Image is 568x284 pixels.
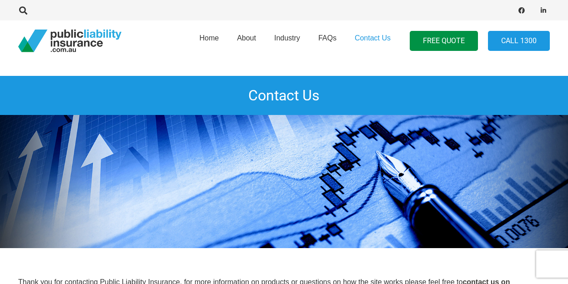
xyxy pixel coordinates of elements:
a: FAQs [309,18,346,64]
a: Contact Us [346,18,400,64]
span: FAQs [318,34,337,42]
a: Search [14,6,32,15]
a: About [228,18,265,64]
a: FREE QUOTE [410,31,478,51]
span: About [237,34,256,42]
a: LinkedIn [537,4,550,17]
span: Industry [274,34,300,42]
span: Contact Us [355,34,391,42]
a: Call 1300 [488,31,550,51]
span: Home [199,34,219,42]
a: Home [190,18,228,64]
a: pli_logotransparent [18,30,121,52]
a: Industry [265,18,309,64]
a: Facebook [515,4,528,17]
